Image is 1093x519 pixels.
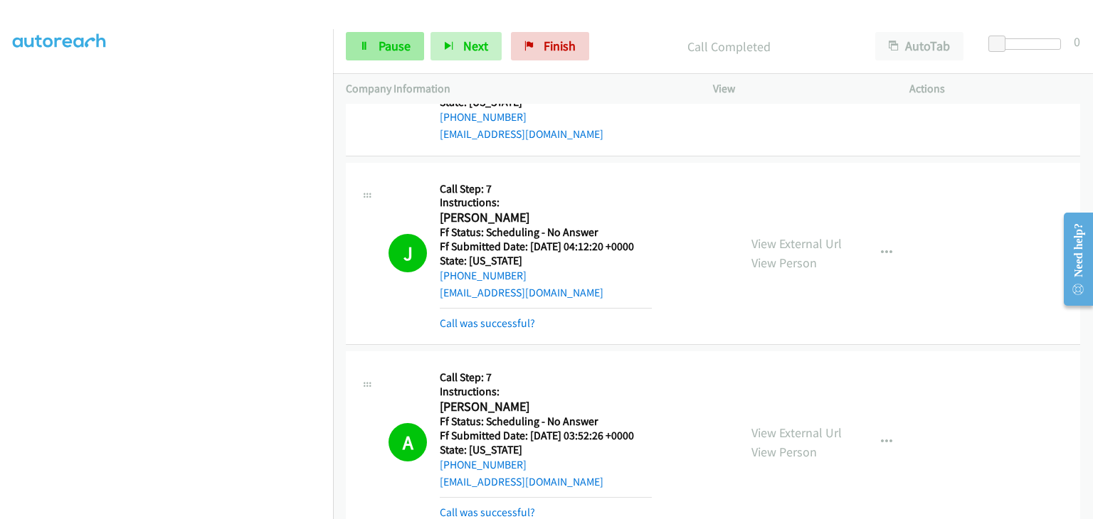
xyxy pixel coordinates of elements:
[440,505,535,519] a: Call was successful?
[544,38,576,54] span: Finish
[346,80,687,97] p: Company Information
[440,316,535,330] a: Call was successful?
[440,210,652,226] h2: [PERSON_NAME]
[440,443,652,457] h5: State: [US_STATE]
[440,399,652,415] h2: [PERSON_NAME]
[875,32,963,60] button: AutoTab
[1052,203,1093,316] iframe: Resource Center
[431,32,502,60] button: Next
[440,385,652,399] h5: Instructions:
[511,32,589,60] a: Finish
[1074,32,1080,51] div: 0
[713,80,884,97] p: View
[379,38,411,54] span: Pause
[440,110,527,124] a: [PHONE_NUMBER]
[440,196,652,210] h5: Instructions:
[440,254,652,268] h5: State: [US_STATE]
[440,225,652,240] h5: Ff Status: Scheduling - No Answer
[440,127,603,141] a: [EMAIL_ADDRESS][DOMAIN_NAME]
[440,414,652,429] h5: Ff Status: Scheduling - No Answer
[440,370,652,385] h5: Call Step: 7
[909,80,1080,97] p: Actions
[440,286,603,299] a: [EMAIL_ADDRESS][DOMAIN_NAME]
[751,235,842,252] a: View External Url
[440,182,652,196] h5: Call Step: 7
[440,458,527,471] a: [PHONE_NUMBER]
[440,240,652,254] h5: Ff Submitted Date: [DATE] 04:12:20 +0000
[463,38,488,54] span: Next
[608,37,850,56] p: Call Completed
[346,32,424,60] a: Pause
[440,269,527,282] a: [PHONE_NUMBER]
[996,38,1061,50] div: Delay between calls (in seconds)
[751,424,842,441] a: View External Url
[751,255,817,271] a: View Person
[389,423,427,461] h1: A
[440,429,652,443] h5: Ff Submitted Date: [DATE] 03:52:26 +0000
[751,444,817,460] a: View Person
[389,234,427,272] h1: J
[440,475,603,488] a: [EMAIL_ADDRESS][DOMAIN_NAME]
